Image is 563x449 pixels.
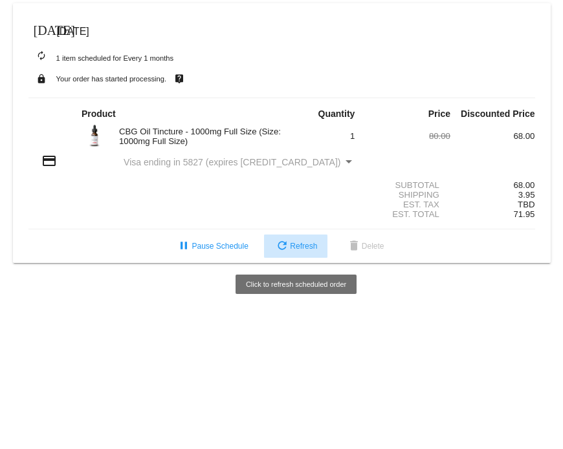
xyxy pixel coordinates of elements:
img: CBG-product-thumbnail.png [82,122,107,148]
strong: Quantity [318,109,355,119]
mat-icon: credit_card [41,153,57,169]
div: CBG Oil Tincture - 1000mg Full Size (Size: 1000mg Full Size) [113,127,281,146]
strong: Product [82,109,116,119]
div: Shipping [366,190,450,200]
mat-icon: autorenew [34,48,49,64]
span: Refresh [274,242,317,251]
small: 1 item scheduled for Every 1 months [28,54,174,62]
span: 3.95 [518,190,535,200]
span: Visa ending in 5827 (expires [CREDIT_CARD_DATA]) [124,157,340,167]
span: Delete [346,242,384,251]
mat-icon: [DATE] [34,21,49,37]
div: 80.00 [366,131,450,141]
mat-icon: live_help [171,70,187,87]
span: TBD [518,200,535,209]
small: Your order has started processing. [56,75,167,83]
strong: Discounted Price [461,109,535,119]
div: Est. Tax [366,200,450,209]
span: 71.95 [513,209,535,219]
div: Est. Total [366,209,450,219]
mat-icon: pause [176,239,192,255]
strong: Price [428,109,450,119]
mat-icon: delete [346,239,362,255]
span: 1 [350,131,355,141]
div: Subtotal [366,180,450,190]
button: Refresh [264,235,327,258]
div: 68.00 [450,131,535,141]
span: Pause Schedule [176,242,248,251]
button: Pause Schedule [166,235,258,258]
mat-select: Payment Method [124,157,355,167]
div: 68.00 [450,180,535,190]
mat-icon: refresh [274,239,290,255]
button: Delete [336,235,395,258]
mat-icon: lock [34,70,49,87]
